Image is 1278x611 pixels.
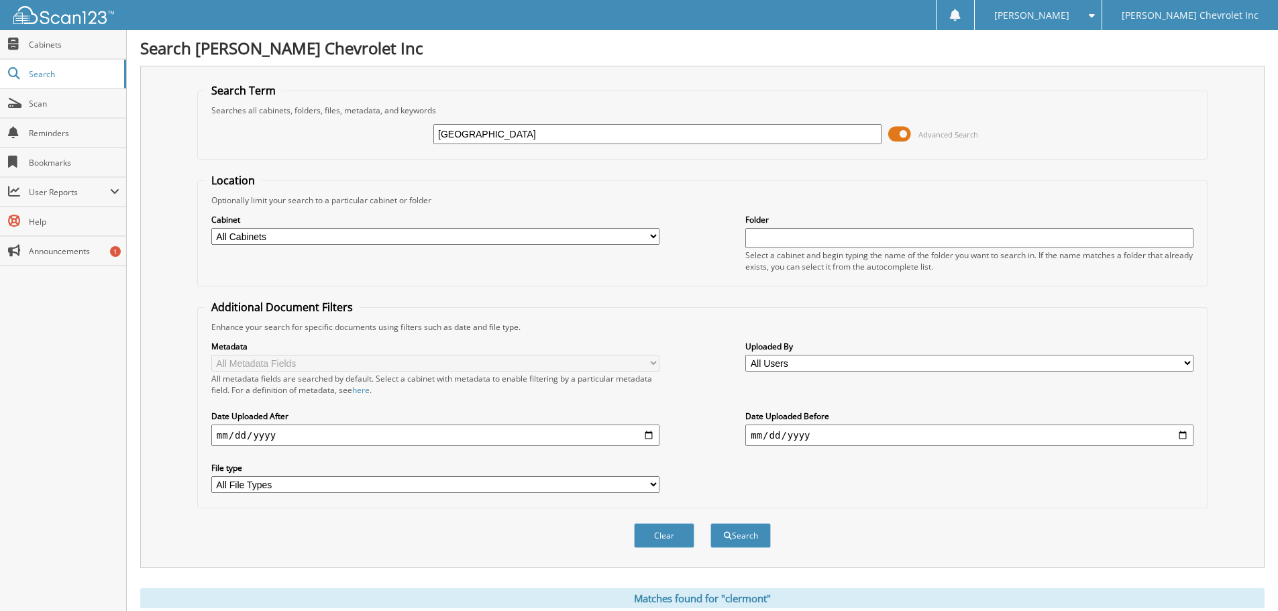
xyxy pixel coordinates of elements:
label: Cabinet [211,214,659,225]
span: User Reports [29,186,110,198]
input: start [211,425,659,446]
span: Search [29,68,117,80]
span: [PERSON_NAME] Chevrolet Inc [1122,11,1259,19]
span: Cabinets [29,39,119,50]
div: Matches found for "clermont" [140,588,1265,608]
a: here [352,384,370,396]
span: Advanced Search [918,129,978,140]
div: Select a cabinet and begin typing the name of the folder you want to search in. If the name match... [745,249,1193,272]
label: Date Uploaded Before [745,410,1193,422]
h1: Search [PERSON_NAME] Chevrolet Inc [140,37,1265,59]
div: All metadata fields are searched by default. Select a cabinet with metadata to enable filtering b... [211,373,659,396]
span: Scan [29,98,119,109]
legend: Additional Document Filters [205,300,360,315]
span: [PERSON_NAME] [994,11,1069,19]
label: File type [211,462,659,474]
div: Enhance your search for specific documents using filters such as date and file type. [205,321,1200,333]
label: Uploaded By [745,341,1193,352]
span: Bookmarks [29,157,119,168]
div: 1 [110,246,121,257]
button: Clear [634,523,694,548]
img: scan123-logo-white.svg [13,6,114,24]
span: Reminders [29,127,119,139]
legend: Search Term [205,83,282,98]
label: Metadata [211,341,659,352]
div: Optionally limit your search to a particular cabinet or folder [205,195,1200,206]
input: end [745,425,1193,446]
label: Folder [745,214,1193,225]
span: Help [29,216,119,227]
label: Date Uploaded After [211,410,659,422]
div: Searches all cabinets, folders, files, metadata, and keywords [205,105,1200,116]
span: Announcements [29,245,119,257]
button: Search [710,523,771,548]
legend: Location [205,173,262,188]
